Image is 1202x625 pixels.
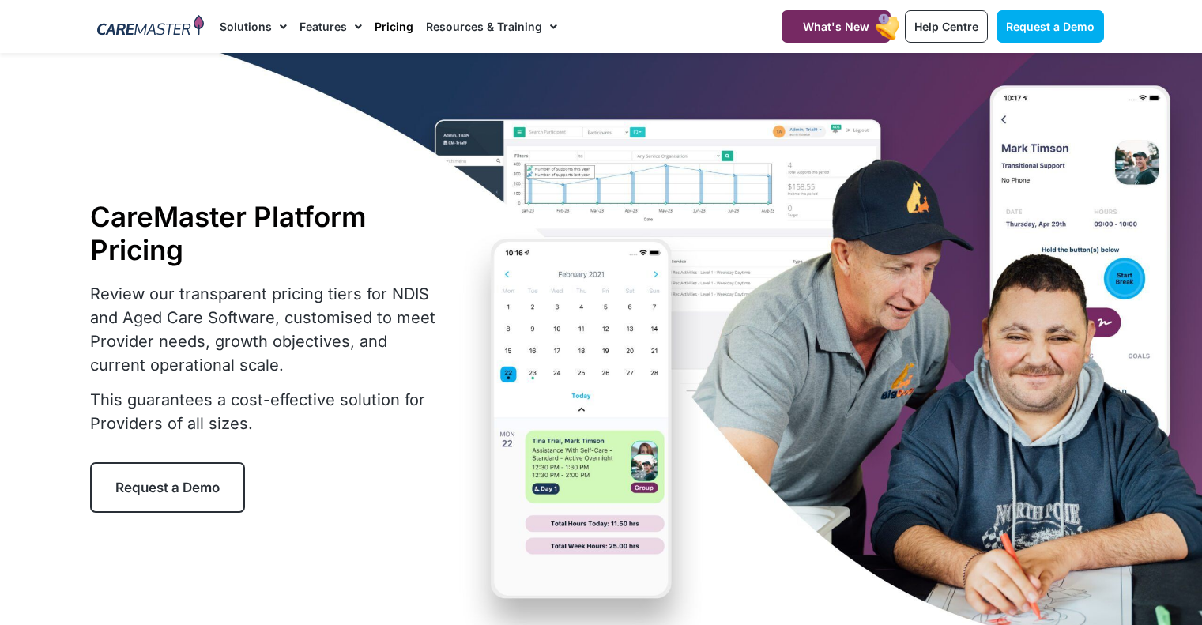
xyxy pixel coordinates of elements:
p: This guarantees a cost-effective solution for Providers of all sizes. [90,388,446,435]
a: What's New [782,10,891,43]
a: Request a Demo [90,462,245,513]
span: What's New [803,20,869,33]
a: Help Centre [905,10,988,43]
span: Help Centre [914,20,978,33]
h1: CareMaster Platform Pricing [90,200,446,266]
a: Request a Demo [997,10,1104,43]
p: Review our transparent pricing tiers for NDIS and Aged Care Software, customised to meet Provider... [90,282,446,377]
span: Request a Demo [1006,20,1095,33]
img: CareMaster Logo [97,15,204,39]
span: Request a Demo [115,480,220,495]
